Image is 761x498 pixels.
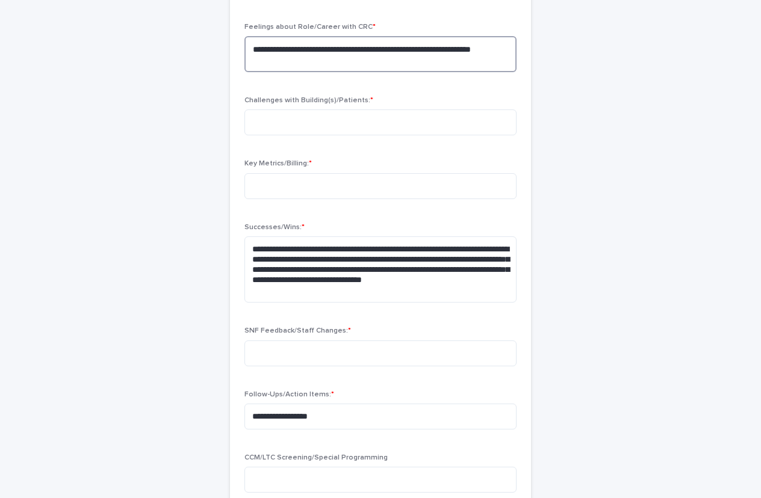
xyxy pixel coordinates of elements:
[244,391,334,398] span: Follow-Ups/Action Items:
[244,97,373,104] span: Challenges with Building(s)/Patients:
[244,23,376,31] span: Feelings about Role/Career with CRC
[244,454,388,461] span: CCM/LTC Screening/Special Programming
[244,327,351,334] span: SNF Feedback/Staff Changes:
[244,224,305,231] span: Successes/Wins:
[244,160,312,167] span: Key Metrics/Billing:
